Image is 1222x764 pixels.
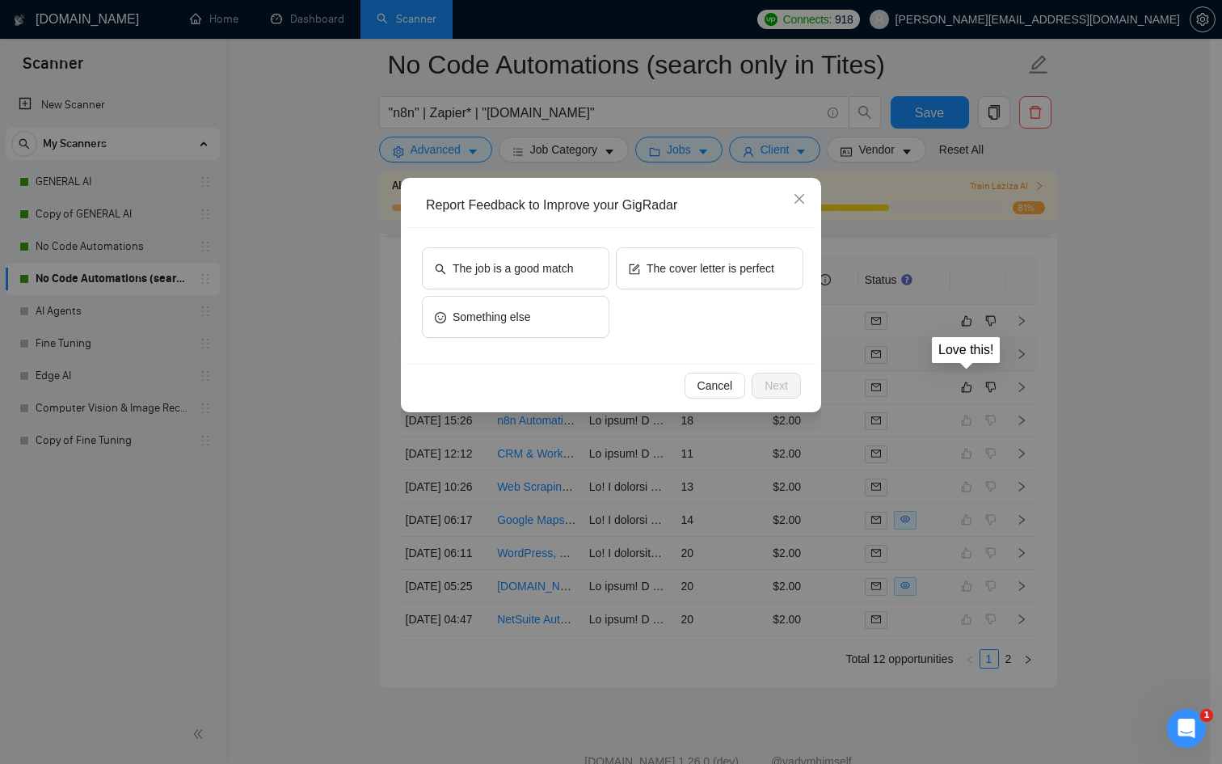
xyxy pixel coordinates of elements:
[616,247,803,289] button: formThe cover letter is perfect
[426,196,807,214] div: Report Feedback to Improve your GigRadar
[752,373,801,399] button: Next
[629,262,640,274] span: form
[1200,709,1213,722] span: 1
[422,247,609,289] button: searchThe job is a good match
[777,178,821,222] button: Close
[435,310,446,323] span: smile
[435,262,446,274] span: search
[453,260,573,277] span: The job is a good match
[685,373,746,399] button: Cancel
[453,308,531,326] span: Something else
[697,377,733,395] span: Cancel
[1167,709,1206,748] iframe: Intercom live chat
[647,260,774,277] span: The cover letter is perfect
[422,296,609,338] button: smileSomething else
[793,192,806,205] span: close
